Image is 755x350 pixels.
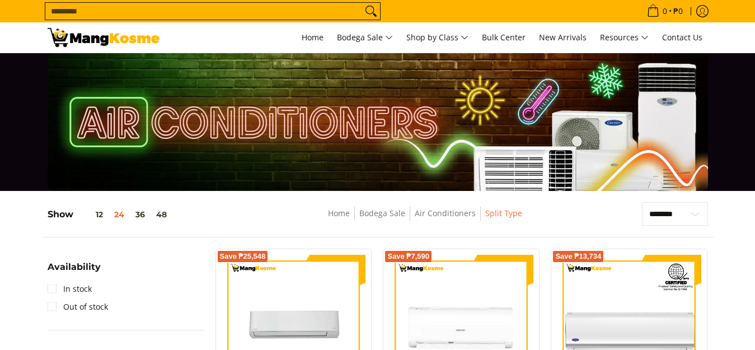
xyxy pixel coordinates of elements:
nav: Breadcrumbs [250,207,601,232]
span: Save ₱25,548 [220,253,266,260]
a: Bodega Sale [359,208,405,218]
a: Out of stock [48,298,108,316]
a: Bulk Center [476,22,531,53]
nav: Main Menu [171,22,708,53]
button: 36 [130,210,151,219]
a: New Arrivals [533,22,592,53]
summary: Open [48,263,101,280]
span: Availability [48,263,101,272]
span: Contact Us [662,32,702,43]
button: 48 [151,210,172,219]
button: Search [362,3,380,20]
button: 24 [109,210,130,219]
span: Shop by Class [406,31,468,45]
a: Shop by Class [401,22,474,53]
h5: Show [48,209,172,220]
span: ₱0 [672,7,684,15]
span: Save ₱13,734 [555,253,601,260]
span: 0 [661,7,669,15]
a: Contact Us [656,22,708,53]
a: Home [328,208,350,218]
a: Home [296,22,329,53]
span: Bodega Sale [337,31,393,45]
a: In stock [48,280,92,298]
a: Resources [594,22,654,53]
a: Air Conditioners [415,208,476,218]
span: Home [302,32,323,43]
img: Bodega Sale Aircon l Mang Kosme: Home Appliances Warehouse Sale Split Type [48,28,160,47]
span: Resources [600,31,649,45]
button: 12 [73,210,109,219]
span: Split Type [485,207,522,221]
span: Save ₱7,590 [387,253,429,260]
span: • [644,5,686,17]
a: Bodega Sale [331,22,398,53]
span: New Arrivals [539,32,587,43]
span: Bulk Center [482,32,526,43]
